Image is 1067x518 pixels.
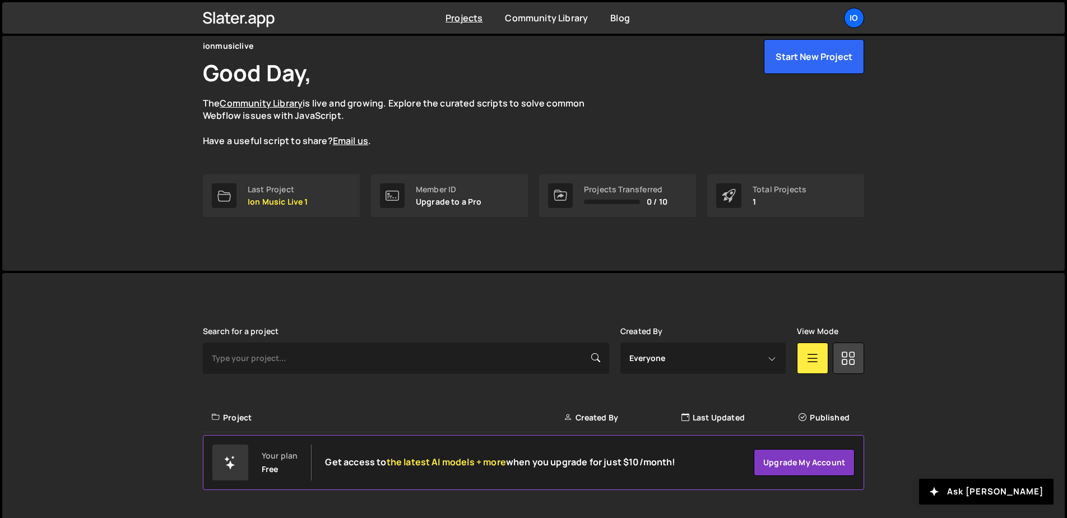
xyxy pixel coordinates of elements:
[799,412,857,423] div: Published
[681,412,799,423] div: Last Updated
[754,449,855,476] a: Upgrade my account
[203,39,253,53] div: ionmusiclive
[203,343,609,374] input: Type your project...
[919,479,1054,505] button: Ask [PERSON_NAME]
[387,456,506,468] span: the latest AI models + more
[844,8,864,28] a: io
[505,12,588,24] a: Community Library
[753,185,806,194] div: Total Projects
[325,457,675,468] h2: Get access to when you upgrade for just $10/month!
[203,174,360,217] a: Last Project Ion Music Live 1
[212,412,564,423] div: Project
[416,185,482,194] div: Member ID
[764,39,864,74] button: Start New Project
[203,57,312,88] h1: Good Day,
[203,432,864,473] a: Ion Music Live 1 [EMAIL_ADDRESS][DOMAIN_NAME] - No
[416,197,482,206] p: Upgrade to a Pro
[248,197,308,206] p: Ion Music Live 1
[333,135,368,147] a: Email us
[248,185,308,194] div: Last Project
[610,12,630,24] a: Blog
[446,12,483,24] a: Projects
[753,197,806,206] p: 1
[262,451,298,460] div: Your plan
[797,327,838,336] label: View Mode
[564,412,681,423] div: Created By
[584,185,667,194] div: Projects Transferred
[220,97,303,109] a: Community Library
[203,327,279,336] label: Search for a project
[203,97,606,147] p: The is live and growing. Explore the curated scripts to solve common Webflow issues with JavaScri...
[262,465,279,474] div: Free
[620,327,663,336] label: Created By
[647,197,667,206] span: 0 / 10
